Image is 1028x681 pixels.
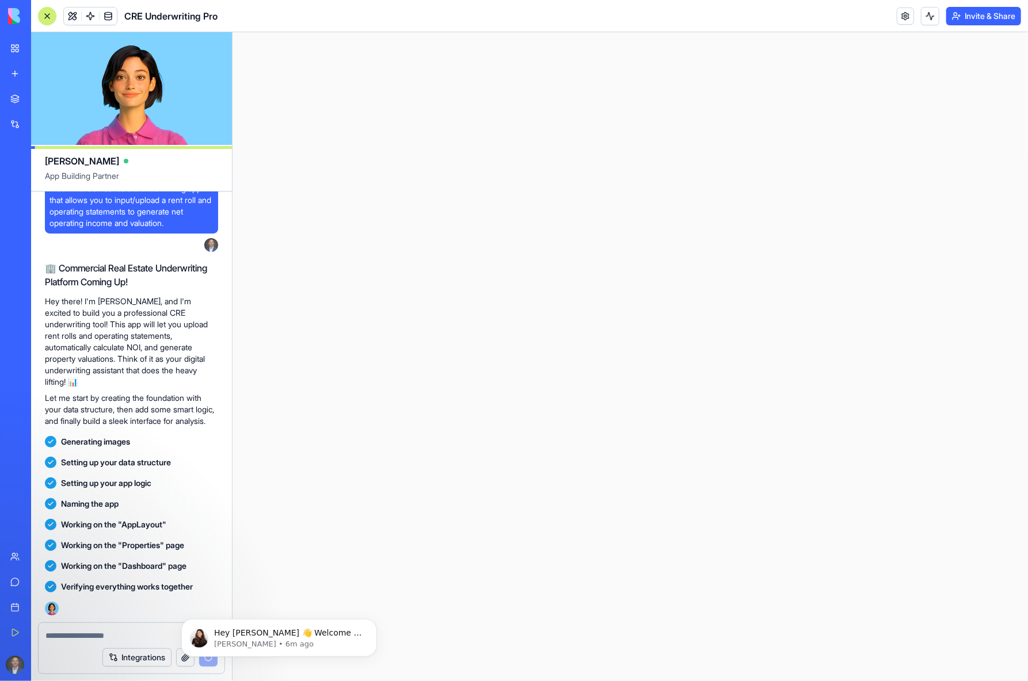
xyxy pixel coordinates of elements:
[61,436,130,447] span: Generating images
[6,656,24,674] img: ACg8ocIlPq1R4FfVjUUXAf43-mtemxF1y8Dj75VsKz0usvqDYi2VGQs=s96-c
[946,7,1021,25] button: Invite & Share
[45,602,59,615] img: Ella_00000_wcx2te.png
[61,560,186,572] span: Working on the "Dashboard" page
[45,154,119,168] span: [PERSON_NAME]
[164,595,394,675] iframe: Intercom notifications message
[45,261,218,289] h2: 🏢 Commercial Real Estate Underwriting Platform Coming Up!
[45,392,218,427] p: Let me start by creating the foundation with your data structure, then add some smart logic, and ...
[61,457,171,468] span: Setting up your data structure
[204,238,218,252] img: ACg8ocIlPq1R4FfVjUUXAf43-mtemxF1y8Dj75VsKz0usvqDYi2VGQs=s96-c
[8,8,79,24] img: logo
[50,183,214,229] span: A commercial real estate underwriting app that allows you to input/upload a rent roll and operati...
[61,540,184,551] span: Working on the "Properties" page
[45,296,218,388] p: Hey there! I'm [PERSON_NAME], and I'm excited to build you a professional CRE underwriting tool! ...
[124,9,218,23] span: CRE Underwriting Pro
[61,498,119,510] span: Naming the app
[61,519,166,530] span: Working on the "AppLayout"
[102,648,172,667] button: Integrations
[61,581,193,592] span: Verifying everything works together
[45,170,218,191] span: App Building Partner
[61,477,151,489] span: Setting up your app logic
